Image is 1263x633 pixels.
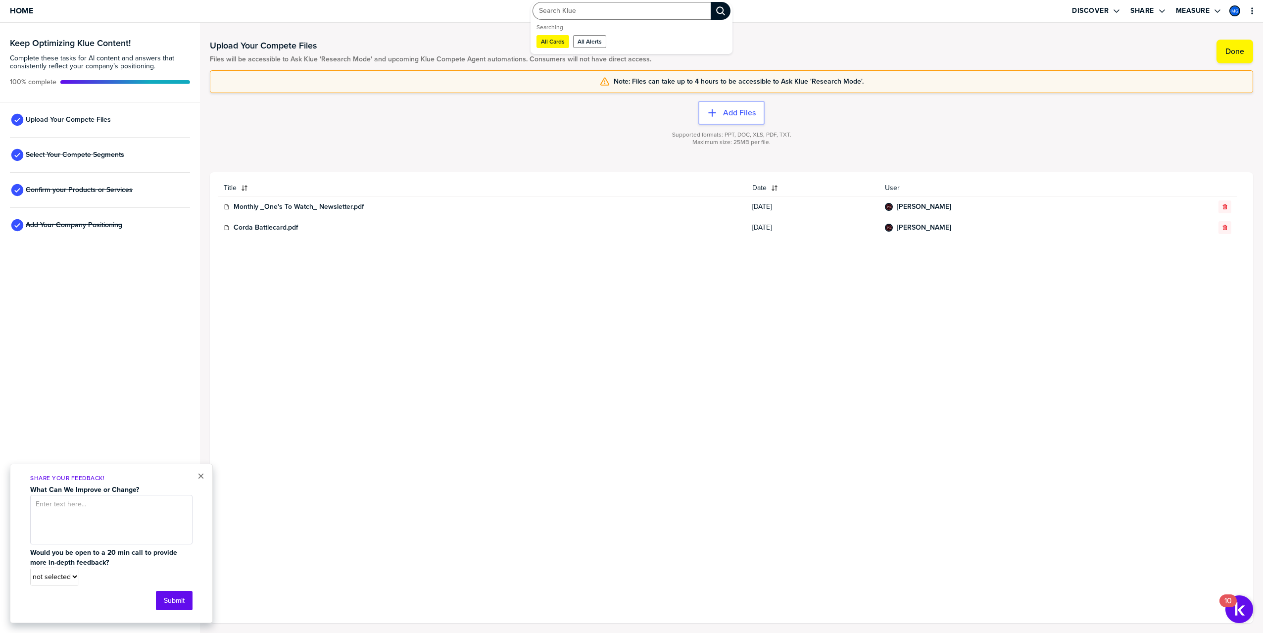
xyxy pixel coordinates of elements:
[573,35,606,48] button: All Alerts
[536,35,569,48] button: All Cards
[1229,5,1240,16] div: Mia Giet
[723,108,756,118] label: Add Files
[533,2,711,20] input: Search Klue
[541,38,565,46] label: All Cards
[1228,4,1241,17] a: Edit Profile
[752,203,873,211] span: [DATE]
[672,131,791,139] span: Supported formats: PPT, DOC, XLS, PDF, TXT.
[885,184,1145,192] span: User
[1225,47,1244,56] label: Done
[752,224,873,232] span: [DATE]
[885,203,893,211] div: Peter Craigen
[1176,6,1210,15] label: Measure
[197,470,204,482] button: Close
[210,40,651,51] h1: Upload Your Compete Files
[234,203,364,211] a: Monthly _One's To Watch_ Newsletter.pdf
[752,184,767,192] span: Date
[886,225,892,231] img: 8bb4adddf8e1c911bb60c012b4d695c4-sml.png
[30,485,139,495] strong: What Can We Improve or Change?
[210,55,651,63] span: Files will be accessible to Ask Klue 'Research Mode' and upcoming Klue Compete Agent automations....
[1130,6,1154,15] label: Share
[30,547,179,568] strong: Would you be open to a 20 min call to provide more in-depth feedback?
[10,6,33,15] span: Home
[897,203,951,211] a: [PERSON_NAME]
[1224,601,1232,614] div: 10
[1072,6,1109,15] label: Discover
[234,224,298,232] a: Corda Battlecard.pdf
[156,591,193,610] button: Submit
[26,186,133,194] span: Confirm your Products or Services
[10,39,190,48] h3: Keep Optimizing Klue Content!
[692,139,771,146] span: Maximum size: 25MB per file.
[26,116,111,124] span: Upload Your Compete Files
[26,151,124,159] span: Select Your Compete Segments
[897,224,951,232] a: [PERSON_NAME]
[10,54,190,70] span: Complete these tasks for AI content and answers that consistently reflect your company’s position...
[26,221,122,229] span: Add Your Company Positioning
[536,24,727,31] span: Searching
[711,2,730,20] div: Search Klue
[1230,6,1239,15] img: 0715f45be0597411e32ea0af01e36da2-sml.png
[10,78,56,86] span: Active
[30,474,193,483] p: Share Your Feedback!
[224,184,237,192] span: Title
[578,38,602,46] label: All Alerts
[1225,595,1253,623] button: Open Resource Center, 10 new notifications
[886,204,892,210] img: 8bb4adddf8e1c911bb60c012b4d695c4-sml.png
[885,224,893,232] div: Peter Craigen
[614,78,864,86] span: Note: Files can take up to 4 hours to be accessible to Ask Klue 'Research Mode'.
